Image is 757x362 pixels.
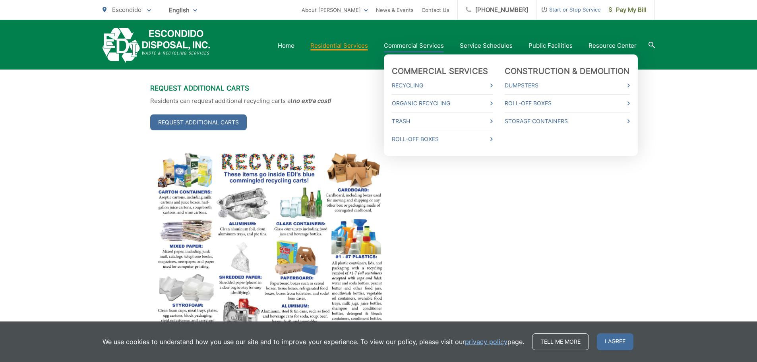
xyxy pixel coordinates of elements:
[150,114,247,130] a: Request Additional Carts
[384,41,444,50] a: Commercial Services
[103,28,210,63] a: EDCD logo. Return to the homepage.
[597,333,633,350] span: I agree
[505,81,630,90] a: Dumpsters
[150,150,389,360] img: image
[392,99,493,108] a: Organic Recycling
[112,6,141,14] span: Escondido
[310,41,368,50] a: Residential Services
[392,66,488,76] a: Commercial Services
[465,337,507,347] a: privacy policy
[392,134,493,144] a: Roll-Off Boxes
[529,41,573,50] a: Public Facilities
[150,96,607,106] p: Residents can request additional recycling carts at
[422,5,449,15] a: Contact Us
[392,116,493,126] a: Trash
[392,81,493,90] a: Recycling
[376,5,414,15] a: News & Events
[505,99,630,108] a: Roll-Off Boxes
[150,84,607,92] h3: Request Additional Carts
[505,66,630,76] a: Construction & Demolition
[609,5,647,15] span: Pay My Bill
[532,333,589,350] a: Tell me more
[589,41,637,50] a: Resource Center
[163,3,203,17] span: English
[103,337,524,347] p: We use cookies to understand how you use our site and to improve your experience. To view our pol...
[505,116,630,126] a: Storage Containers
[302,5,368,15] a: About [PERSON_NAME]
[292,97,331,105] strong: no extra cost!
[278,41,294,50] a: Home
[460,41,513,50] a: Service Schedules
